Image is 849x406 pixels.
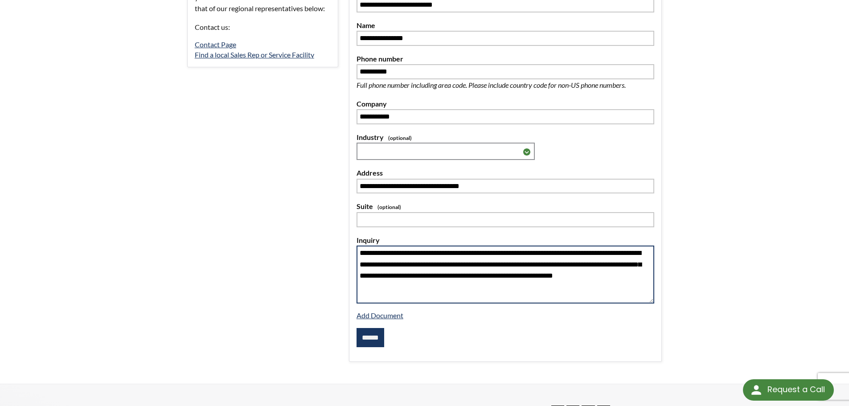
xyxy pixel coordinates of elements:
img: round button [749,383,763,397]
a: Find a local Sales Rep or Service Facility [195,50,314,59]
p: Full phone number including area code. Please include country code for non-US phone numbers. [357,79,654,91]
div: Request a Call [743,379,834,401]
label: Suite [357,201,654,212]
label: Phone number [357,53,654,65]
label: Company [357,98,654,110]
a: Add Document [357,311,403,320]
p: Contact us: [195,21,331,33]
a: Contact Page [195,40,236,49]
label: Industry [357,131,654,143]
label: Address [357,167,654,179]
label: Inquiry [357,234,654,246]
label: Name [357,20,654,31]
div: Request a Call [767,379,825,400]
